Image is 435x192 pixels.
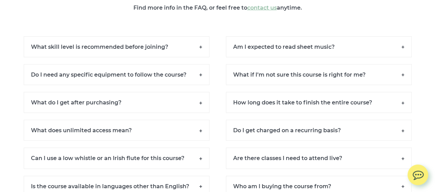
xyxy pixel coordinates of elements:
[226,92,412,113] h6: How long does it take to finish the entire course?
[247,4,277,11] a: contact us
[133,4,302,11] strong: Find more info in the FAQ, or feel free to anytime.
[24,148,209,169] h6: Can I use a low whistle or an Irish flute for this course?
[226,148,412,169] h6: Are there classes I need to attend live?
[24,120,209,141] h6: What does unlimited access mean?
[24,36,209,57] h6: What skill level is recommended before joining?
[226,120,412,141] h6: Do I get charged on a recurring basis?
[24,92,209,113] h6: What do I get after purchasing?
[226,36,412,57] h6: Am I expected to read sheet music?
[407,165,428,182] img: chat.svg
[226,64,412,85] h6: What if I’m not sure this course is right for me?
[24,64,209,85] h6: Do I need any specific equipment to follow the course?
